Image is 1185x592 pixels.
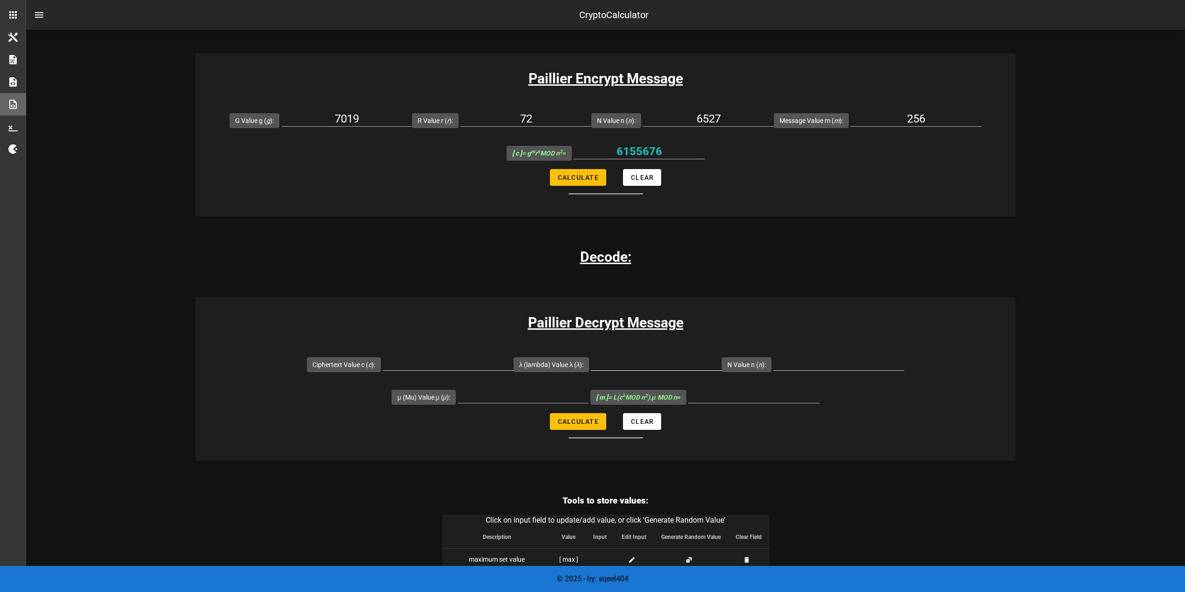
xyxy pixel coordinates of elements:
h3: Paillier Decrypt Message [196,312,1016,333]
th: Value [552,526,586,548]
i: g [266,117,270,124]
button: nav-menu-toggle [28,4,50,26]
label: Ciphertext Value c ( ): [312,360,375,369]
h3: Decode: [580,246,631,267]
sup: λ [623,393,625,399]
label: μ (Mu) Value μ ( ): [397,393,450,402]
caption: Click on input field to update/add value, or click 'Generate Random Value' [442,515,769,526]
th: Edit Input [614,526,654,548]
span: Description [483,534,511,540]
span: Input [593,534,607,540]
button: Clear [623,413,661,430]
span: Clear Field [736,534,762,540]
td: maximum set value [442,548,552,571]
b: [ m ] [596,394,608,401]
span: Clear [630,174,654,181]
i: n [628,117,632,124]
label: N Value n ( ): [727,360,766,369]
i: c [368,361,372,368]
span: = [596,394,680,401]
th: Input [586,526,614,548]
h3: Tools to store values: [442,494,769,507]
th: Clear Field [728,526,769,548]
th: Generate Random Value [654,526,728,548]
button: Calculate [550,413,606,430]
sup: 2 [645,393,648,399]
span: Calculate [557,418,599,425]
sup: 2 [560,149,562,155]
button: Clear [623,169,661,186]
b: [ c ] [512,150,522,157]
label: λ (lambda) Value λ ( ): [519,360,583,369]
th: Description [442,526,552,548]
td: [ max ] [552,548,586,571]
span: © 2025 - by: sqeel404 [557,574,629,583]
span: = [512,150,566,157]
span: Generate Random Value [661,534,721,540]
i: λ [576,361,580,368]
i: = g r MOD n [512,150,562,157]
label: N Value n ( ): [597,116,636,125]
button: Calculate [550,169,606,186]
i: μ [443,394,447,401]
i: m [834,117,840,124]
label: G Value g ( ): [235,116,274,125]
span: Calculate [557,174,599,181]
div: CryptoCalculator [579,8,649,22]
label: Message Value m ( ): [779,116,843,125]
sup: m [531,149,535,155]
span: Value [562,534,576,540]
label: R Value r ( ): [418,116,453,125]
i: r [447,117,449,124]
span: Edit Input [622,534,646,540]
span: Clear [630,418,654,425]
h3: Paillier Encrypt Message [196,68,1016,89]
i: n [758,361,762,368]
sup: n [537,149,540,155]
i: = L(c MOD n ).μ MOD n [596,394,677,401]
